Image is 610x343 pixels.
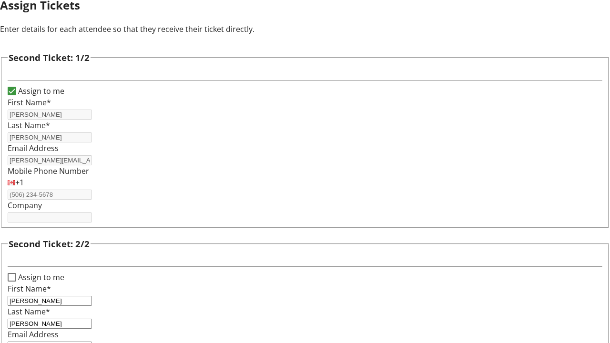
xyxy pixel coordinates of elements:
h3: Second Ticket: 1/2 [9,51,90,64]
label: First Name* [8,283,51,294]
label: Company [8,200,42,211]
label: First Name* [8,97,51,108]
label: Email Address [8,329,59,340]
label: Last Name* [8,306,50,317]
label: Assign to me [16,85,64,97]
h3: Second Ticket: 2/2 [9,237,90,251]
label: Last Name* [8,120,50,131]
label: Email Address [8,143,59,153]
input: (506) 234-5678 [8,190,92,200]
label: Mobile Phone Number [8,166,89,176]
label: Assign to me [16,272,64,283]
